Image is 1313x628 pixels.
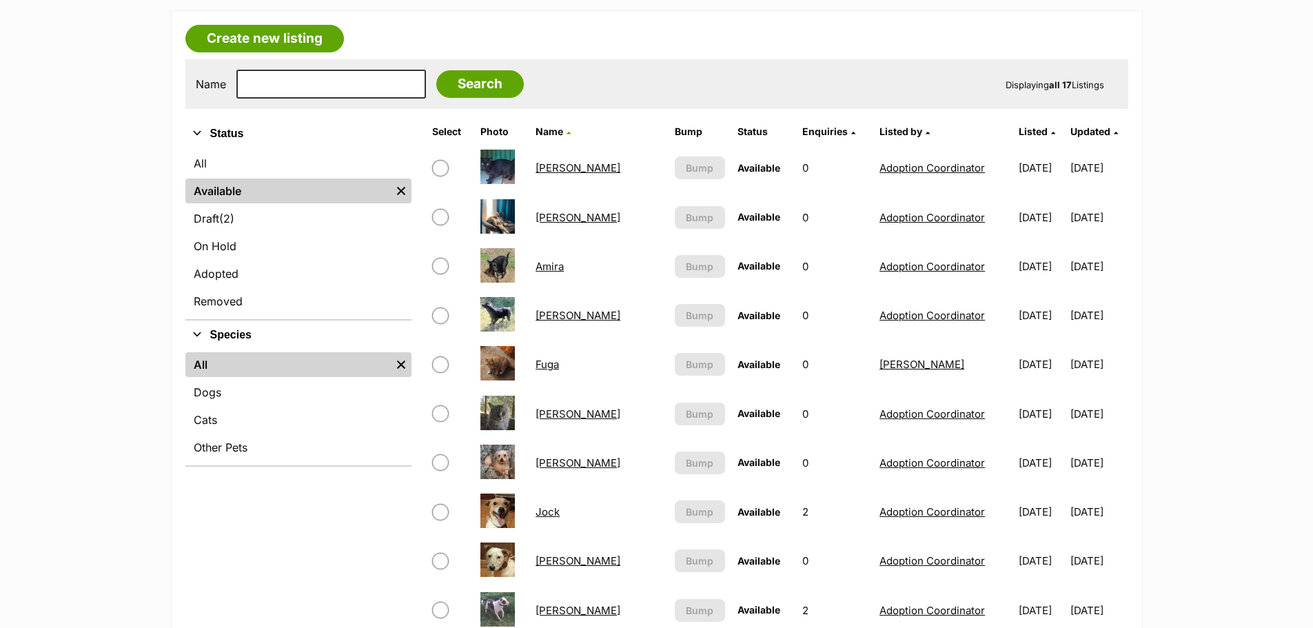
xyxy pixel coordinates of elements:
[185,151,411,176] a: All
[686,603,713,618] span: Bump
[1013,243,1069,290] td: [DATE]
[802,125,848,137] span: translation missing: en.admin.listings.index.attributes.enquiries
[879,125,930,137] a: Listed by
[1070,292,1127,339] td: [DATE]
[185,407,411,432] a: Cats
[1013,537,1069,585] td: [DATE]
[737,260,780,272] span: Available
[879,211,985,224] a: Adoption Coordinator
[536,125,563,137] span: Name
[1013,341,1069,388] td: [DATE]
[737,358,780,370] span: Available
[1070,125,1118,137] a: Updated
[737,555,780,567] span: Available
[797,439,873,487] td: 0
[536,309,620,322] a: [PERSON_NAME]
[1070,390,1127,438] td: [DATE]
[536,358,559,371] a: Fuga
[1070,125,1110,137] span: Updated
[1013,439,1069,487] td: [DATE]
[1006,79,1104,90] span: Displaying Listings
[737,211,780,223] span: Available
[675,304,726,327] button: Bump
[737,310,780,321] span: Available
[536,456,620,469] a: [PERSON_NAME]
[1019,125,1048,137] span: Listed
[797,488,873,536] td: 2
[1013,194,1069,241] td: [DATE]
[1070,194,1127,241] td: [DATE]
[536,125,571,137] a: Name
[737,456,780,468] span: Available
[675,353,726,376] button: Bump
[185,380,411,405] a: Dogs
[737,407,780,419] span: Available
[797,243,873,290] td: 0
[1013,292,1069,339] td: [DATE]
[185,234,411,259] a: On Hold
[185,326,411,344] button: Species
[1070,243,1127,290] td: [DATE]
[879,505,985,518] a: Adoption Coordinator
[185,148,411,319] div: Status
[1013,390,1069,438] td: [DATE]
[185,206,411,231] a: Draft
[879,125,922,137] span: Listed by
[675,599,726,622] button: Bump
[879,260,985,273] a: Adoption Coordinator
[737,162,780,174] span: Available
[879,604,985,617] a: Adoption Coordinator
[686,308,713,323] span: Bump
[879,309,985,322] a: Adoption Coordinator
[1013,144,1069,192] td: [DATE]
[1070,144,1127,192] td: [DATE]
[1070,341,1127,388] td: [DATE]
[536,407,620,421] a: [PERSON_NAME]
[879,456,985,469] a: Adoption Coordinator
[686,357,713,372] span: Bump
[675,452,726,474] button: Bump
[737,506,780,518] span: Available
[732,121,795,143] th: Status
[536,505,560,518] a: Jock
[686,505,713,519] span: Bump
[185,25,344,52] a: Create new listing
[1019,125,1055,137] a: Listed
[185,261,411,286] a: Adopted
[797,194,873,241] td: 0
[879,358,964,371] a: [PERSON_NAME]
[797,390,873,438] td: 0
[536,604,620,617] a: [PERSON_NAME]
[185,435,411,460] a: Other Pets
[196,78,226,90] label: Name
[686,456,713,470] span: Bump
[675,156,726,179] button: Bump
[797,341,873,388] td: 0
[797,144,873,192] td: 0
[686,210,713,225] span: Bump
[675,403,726,425] button: Bump
[797,292,873,339] td: 0
[219,210,234,227] span: (2)
[737,604,780,616] span: Available
[879,407,985,421] a: Adoption Coordinator
[536,554,620,567] a: [PERSON_NAME]
[669,121,731,143] th: Bump
[427,121,474,143] th: Select
[536,161,620,174] a: [PERSON_NAME]
[675,549,726,572] button: Bump
[185,179,391,203] a: Available
[686,161,713,175] span: Bump
[675,500,726,523] button: Bump
[1070,439,1127,487] td: [DATE]
[436,70,524,98] input: Search
[797,537,873,585] td: 0
[686,259,713,274] span: Bump
[185,125,411,143] button: Status
[1070,488,1127,536] td: [DATE]
[391,179,411,203] a: Remove filter
[185,352,391,377] a: All
[185,350,411,465] div: Species
[1013,488,1069,536] td: [DATE]
[675,206,726,229] button: Bump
